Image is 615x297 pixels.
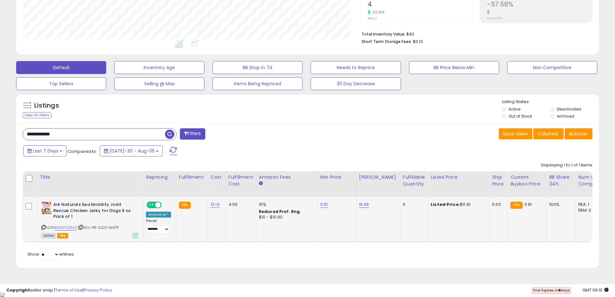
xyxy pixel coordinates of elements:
[55,287,83,293] a: Terms of Use
[259,181,263,186] small: Amazon Fees.
[403,174,425,187] div: Fulfillable Quantity
[359,201,369,208] a: 16.96
[78,225,119,230] span: | SKU: PB-0JCO-MGTP
[403,202,423,207] div: 5
[259,202,313,207] div: 15%
[320,174,354,181] div: Min Price
[179,174,205,181] div: Fulfillment
[311,77,401,90] button: 30 Day Decrease
[27,251,74,257] span: Show: entries
[180,128,205,140] button: Filters
[212,61,302,74] button: BB Drop in 7d
[40,174,140,181] div: Title
[67,148,97,154] span: Compared to:
[362,31,405,37] b: Total Inventory Value:
[492,174,505,187] div: Ship Price
[510,174,544,187] div: Current Buybox Price
[431,201,460,207] b: Listed Price:
[533,128,564,139] button: Columns
[259,209,301,214] b: Reduced Prof. Rng.
[55,225,77,230] a: B0B975SPJG
[210,174,223,181] div: Cost
[362,30,588,37] li: $92
[100,145,163,156] button: [DATE]-30 - Aug-05
[229,174,253,187] div: Fulfillment Cost
[413,38,423,45] span: $0.13
[212,77,302,90] button: Items Being Repriced
[320,201,328,208] a: 11.91
[368,16,377,20] small: Prev: 3
[502,99,599,105] p: Listing States:
[541,162,592,168] div: Displaying 1 to 1 of 1 items
[210,201,220,208] a: 13.13
[510,202,522,209] small: FBA
[582,287,609,293] span: 2025-08-13 09:10 GMT
[524,201,532,207] span: 11.91
[487,1,592,9] h2: -57.56%
[538,131,558,137] span: Columns
[6,287,112,293] div: seller snap | |
[487,16,502,20] small: Prev: 0.00%
[492,202,503,207] div: 0.00
[431,202,484,207] div: $11.91
[371,10,384,15] small: 33.33%
[499,128,532,139] button: Save View
[565,128,592,139] button: Actions
[161,202,171,208] span: OFF
[229,202,251,207] div: 4.55
[41,233,56,239] span: All listings currently available for purchase on Amazon
[16,77,106,90] button: Top Sellers
[311,61,401,74] button: Needs to Reprice
[114,61,204,74] button: Inventory Age
[558,288,560,293] b: 9
[114,77,204,90] button: Selling @ Max
[507,61,597,74] button: Non Competitive
[146,219,171,233] div: Preset:
[147,202,155,208] span: ON
[431,174,487,181] div: Listed Price
[533,288,570,293] span: Trial Expires in days
[146,212,171,217] div: Amazon AI *
[53,202,132,221] b: Ark Naturals Sea Mobility Joint Rescue Chicken Jerky for Dogs 9 oz Pack of 1
[146,174,173,181] div: Repricing
[578,174,602,187] div: Num of Comp.
[41,202,52,215] img: 51lPle0g7RL._SL40_.jpg
[6,287,30,293] strong: Copyright
[549,202,570,207] div: 100%
[109,148,155,154] span: [DATE]-30 - Aug-05
[16,61,106,74] button: Default
[549,174,573,187] div: BB Share 24h.
[508,113,532,119] label: Out of Stock
[557,106,581,112] label: Deactivated
[41,202,138,238] div: ASIN:
[362,39,412,44] b: Short Term Storage Fees:
[33,148,58,154] span: Last 7 Days
[34,101,59,110] h5: Listings
[179,202,191,209] small: FBA
[508,106,520,112] label: Active
[23,145,67,156] button: Last 7 Days
[578,202,600,207] div: FBA: 1
[359,174,397,181] div: [PERSON_NAME]
[259,215,313,220] div: $10 - $10.90
[368,1,473,9] h2: 4
[84,287,112,293] a: Privacy Policy
[557,113,574,119] label: Archived
[409,61,499,74] button: BB Price Below Min
[259,174,315,181] div: Amazon Fees
[578,207,600,213] div: FBM: 0
[57,233,68,239] span: FBA
[23,112,51,118] div: Clear All Filters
